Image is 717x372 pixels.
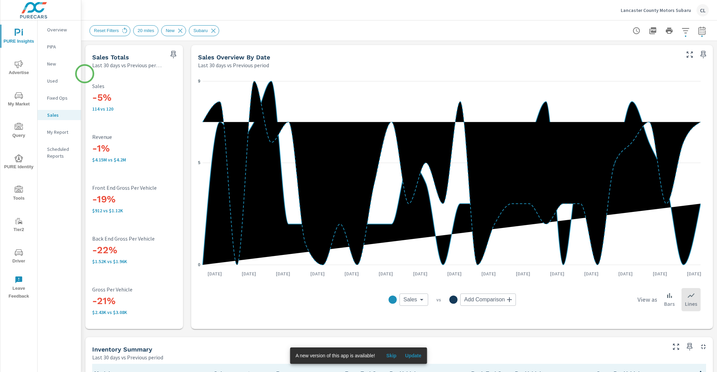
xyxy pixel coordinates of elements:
span: My Market [2,91,35,108]
text: 0 [198,262,200,267]
p: New [47,60,75,67]
span: Subaru [189,28,212,33]
h3: -22% [92,244,182,256]
div: CL [697,4,709,16]
span: Reset Filters [90,28,123,33]
button: Minimize Widget [698,341,709,352]
p: [DATE] [237,270,261,277]
p: [DATE] [408,270,432,277]
p: Overview [47,26,75,33]
button: Apply Filters [679,24,692,38]
span: A new version of this app is available! [296,353,375,358]
div: Sales [399,294,428,306]
button: Print Report [662,24,676,38]
p: Front End Gross Per Vehicle [92,185,182,191]
span: Save this to your personalized report [684,341,695,352]
div: PIPA [38,42,81,52]
p: Lancaster County Motors Subaru [621,7,691,13]
button: Update [402,350,424,361]
div: New [38,59,81,69]
span: PURE Identity [2,154,35,171]
span: Skip [383,353,399,359]
span: Advertise [2,60,35,77]
h6: View as [637,296,657,303]
p: Sales [92,83,182,89]
p: Last 30 days vs Previous period [92,353,163,361]
button: Select Date Range [695,24,709,38]
p: $1,517 vs $1,955 [92,259,182,264]
div: New [161,25,186,36]
div: Add Comparison [460,294,516,306]
span: 20 miles [133,28,158,33]
button: Make Fullscreen [684,49,695,60]
h3: -1% [92,143,182,154]
h5: Sales Totals [92,54,129,61]
span: Update [405,353,421,359]
div: nav menu [0,20,37,303]
p: [DATE] [648,270,672,277]
p: [DATE] [477,270,501,277]
p: $912 vs $1,123 [92,208,182,213]
span: Query [2,123,35,140]
p: vs [428,297,449,303]
h3: -19% [92,194,182,205]
span: Tools [2,186,35,202]
div: Fixed Ops [38,93,81,103]
span: Save this to your personalized report [168,49,179,60]
p: Bars [664,300,675,308]
button: Skip [380,350,402,361]
p: 114 vs 120 [92,106,182,112]
div: Scheduled Reports [38,144,81,161]
span: Leave Feedback [2,276,35,300]
p: [DATE] [442,270,466,277]
p: [DATE] [271,270,295,277]
span: Driver [2,248,35,265]
p: PIPA [47,43,75,50]
p: [DATE] [545,270,569,277]
p: Last 30 days vs Previous period [92,61,163,69]
p: Scheduled Reports [47,146,75,159]
p: [DATE] [203,270,227,277]
span: Tier2 [2,217,35,234]
p: [DATE] [511,270,535,277]
text: 9 [198,79,200,84]
text: 5 [198,160,200,165]
span: Add Comparison [464,296,505,303]
button: Make Fullscreen [671,341,681,352]
p: [DATE] [682,270,706,277]
span: Sales [404,296,417,303]
p: My Report [47,129,75,135]
p: [DATE] [374,270,398,277]
p: Revenue [92,134,182,140]
span: PURE Insights [2,29,35,45]
div: Overview [38,25,81,35]
div: My Report [38,127,81,137]
p: Gross Per Vehicle [92,286,182,292]
button: "Export Report to PDF" [646,24,660,38]
p: $4,152,848 vs $4,196,637 [92,157,182,162]
p: $2.43K vs $3.08K [92,310,182,315]
p: [DATE] [579,270,603,277]
p: [DATE] [340,270,364,277]
p: [DATE] [306,270,329,277]
p: Back End Gross Per Vehicle [92,235,182,242]
div: Sales [38,110,81,120]
p: Lines [685,300,697,308]
h5: Sales Overview By Date [198,54,270,61]
p: Sales [47,112,75,118]
p: Last 30 days vs Previous period [198,61,269,69]
span: New [161,28,179,33]
div: Reset Filters [89,25,130,36]
p: [DATE] [614,270,637,277]
div: Used [38,76,81,86]
div: Subaru [189,25,219,36]
h5: Inventory Summary [92,346,152,353]
p: Fixed Ops [47,95,75,101]
h3: -21% [92,295,182,307]
h3: -5% [92,92,182,103]
p: Used [47,77,75,84]
span: Save this to your personalized report [698,49,709,60]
